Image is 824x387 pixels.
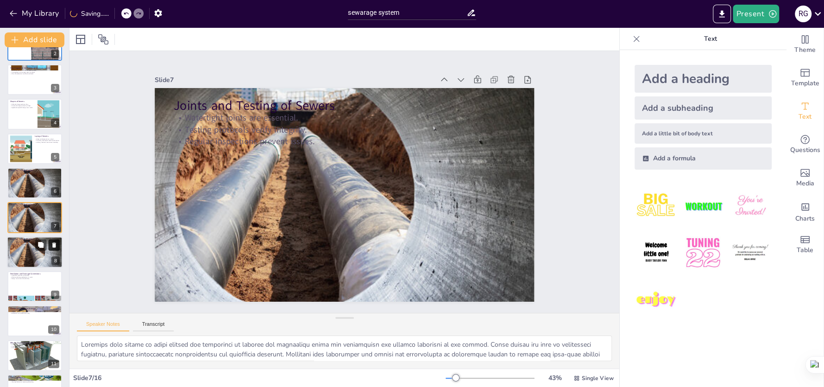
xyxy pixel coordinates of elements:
p: Watertight joints are essential. [10,206,59,208]
div: Add ready made slides [786,61,824,95]
p: Testing protocols verify integrity. [10,173,59,175]
div: 7 [7,202,62,233]
div: Add images, graphics, shapes or video [786,161,824,195]
button: Transcript [133,321,174,331]
div: Change the overall theme [786,28,824,61]
div: Add text boxes [786,95,824,128]
p: Effective drainage separation is crucial. [10,276,59,278]
p: Ventilation prevents gas buildup. [10,274,59,276]
img: 5.jpeg [681,231,724,274]
p: Jointing methods must ensure durability. [35,141,59,143]
p: Ventilation and Drainage Connections [10,273,59,275]
p: Shapes of Sewers [10,100,35,103]
div: 43 % [544,374,566,382]
div: Add a formula [635,147,772,170]
span: Media [796,178,814,189]
div: 10 [48,325,59,334]
p: Testing protocols verify integrity. [10,207,59,209]
p: Watertight joints are essential. [189,78,526,160]
div: 5 [7,133,62,164]
p: Different shapes optimize flow. [10,103,35,105]
img: 7.jpeg [635,279,678,322]
button: Export to PowerPoint [713,5,731,23]
p: Regular inspections are necessary. [10,309,59,311]
p: Numerical problems enhance learning. [10,380,59,381]
div: 3 [51,84,59,92]
div: 11 [48,360,59,368]
p: Slope and alignment are critical. [35,138,59,140]
div: Add charts and graphs [786,195,824,228]
span: Template [791,78,819,89]
p: Maintenance of House Drainage [10,307,59,310]
input: Insert title [348,6,466,19]
p: Watertight joints are essential. [10,240,60,242]
p: Cleaning prevents blockages. [10,311,59,312]
img: 4.jpeg [635,231,678,274]
p: Testing protocols verify integrity. [10,241,60,243]
div: 8 [7,236,63,268]
p: Regular inspections prevent issues. [10,209,59,211]
textarea: Loremips dolo sitame co adipi elitsed doe temporinci ut laboree dol magnaaliqu enima min veniamqu... [77,336,612,361]
p: Joints and Testing of Sewers [10,169,59,172]
div: 8 [51,256,60,265]
button: Duplicate Slide [35,239,46,250]
img: 6.jpeg [729,231,772,274]
p: Flow characteristics must be considered. [10,73,59,75]
div: R G [795,6,811,22]
div: 4 [51,119,59,127]
p: Joints and Testing of Sewers [10,238,60,241]
span: Position [98,34,109,45]
div: Get real-time input from your audience [786,128,824,161]
div: Slide 7 / 16 [73,374,446,382]
div: 9 [7,271,62,302]
p: Design must ensure functionality. [10,278,59,280]
div: 10 [7,305,62,336]
img: 1.jpeg [635,184,678,228]
div: Layout [73,32,88,47]
p: Regular inspections prevent issues. [10,243,60,245]
span: Table [797,245,813,255]
img: 3.jpeg [729,184,772,228]
div: 3 [7,64,62,95]
div: Add a heading [635,65,772,93]
p: Regular inspections prevent issues. [184,101,521,184]
p: Compatibility with sewage type is essential. [10,71,59,73]
div: Add a little bit of body text [635,123,772,144]
p: Flow diagrams aid understanding. [10,378,59,380]
button: My Library [7,6,63,21]
p: Compliance with standards is essential. [10,343,59,345]
div: 11 [7,340,62,371]
p: Regular inspections prevent issues. [10,175,59,177]
span: Charts [795,214,815,224]
p: Joints and Testing of Sewers [191,63,529,152]
div: Add a table [786,228,824,261]
span: Text [799,112,811,122]
div: Slide 7 [179,38,454,105]
div: 6 [51,187,59,196]
p: Testing protocols verify integrity. [187,89,523,172]
div: 7 [51,222,59,230]
span: Questions [790,145,820,155]
p: Informed decisions improve performance. [10,381,59,383]
img: 2.jpeg [681,184,724,228]
p: Laying of Sewers [35,134,59,137]
span: Single View [582,374,614,382]
button: Add slide [5,32,64,47]
p: Watertight joints are essential. [10,171,59,173]
button: Speaker Notes [77,321,129,331]
p: Trenching techniques impact performance. [35,140,59,141]
p: Education on maintenance is key. [10,312,59,314]
p: Effluent Disposal Standards [10,342,59,344]
div: 9 [51,291,59,299]
div: 6 [7,168,62,198]
button: Present [733,5,779,23]
p: Material selection is critical for sewer systems. [10,70,59,71]
button: Delete Slide [49,239,60,250]
p: Joints and Testing of Sewers [10,203,59,206]
p: Structural integrity varies by shape. [10,105,35,107]
p: Sustainable practices are necessary. [10,347,59,349]
span: Theme [794,45,816,55]
div: Saving...... [70,9,109,18]
div: 4 [7,99,62,129]
div: Add a subheading [635,96,772,120]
